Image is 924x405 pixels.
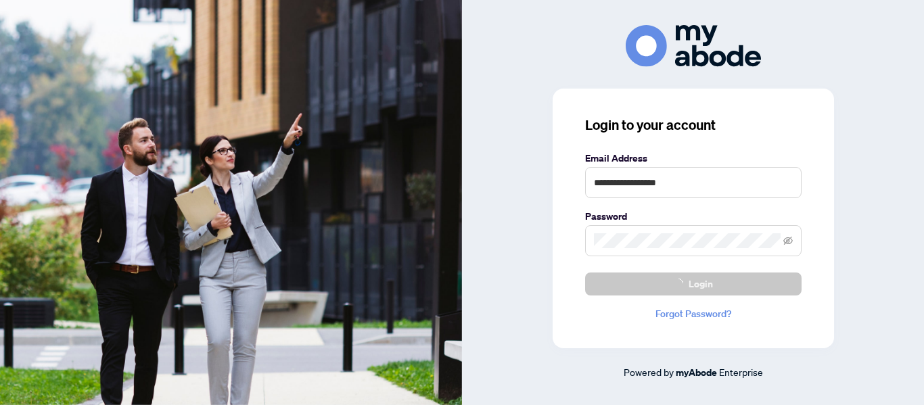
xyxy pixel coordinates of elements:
[719,366,763,378] span: Enterprise
[676,365,717,380] a: myAbode
[585,272,802,295] button: Login
[624,366,674,378] span: Powered by
[585,306,802,321] a: Forgot Password?
[585,116,802,135] h3: Login to your account
[626,25,761,66] img: ma-logo
[783,236,793,245] span: eye-invisible
[585,151,802,166] label: Email Address
[585,209,802,224] label: Password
